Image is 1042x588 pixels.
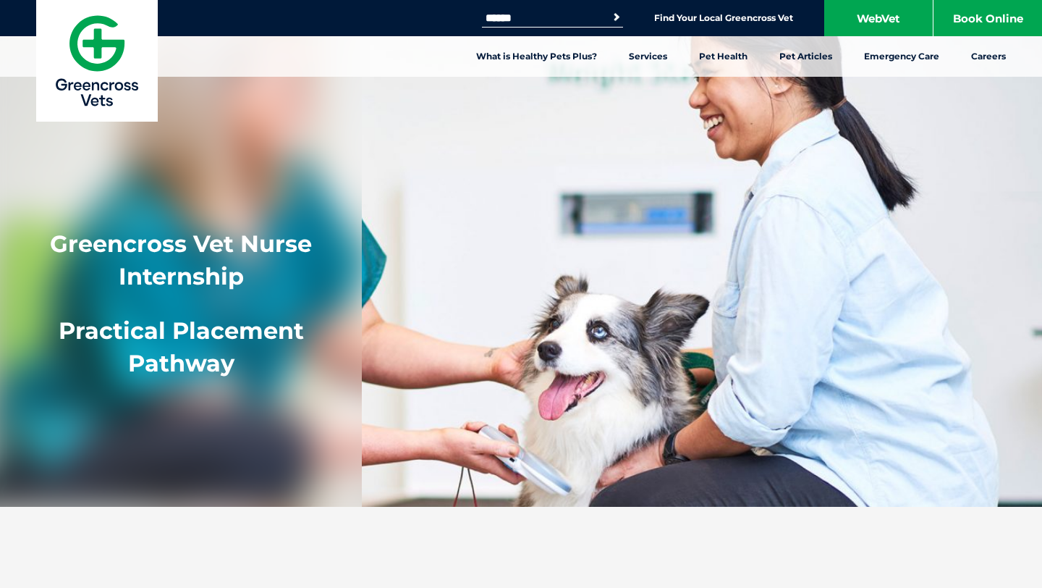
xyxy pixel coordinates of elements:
[50,230,312,290] strong: Greencross Vet Nurse Internship
[613,36,683,77] a: Services
[460,36,613,77] a: What is Healthy Pets Plus?
[59,316,304,377] span: Practical Placement Pathway
[683,36,763,77] a: Pet Health
[955,36,1022,77] a: Careers
[654,12,793,24] a: Find Your Local Greencross Vet
[609,10,624,25] button: Search
[763,36,848,77] a: Pet Articles
[848,36,955,77] a: Emergency Care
